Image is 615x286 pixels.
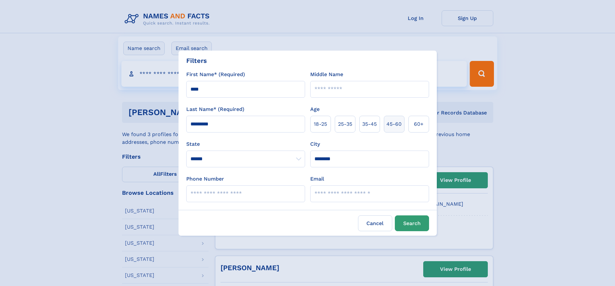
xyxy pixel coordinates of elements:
[310,140,320,148] label: City
[186,105,244,113] label: Last Name* (Required)
[310,175,324,183] label: Email
[362,120,377,128] span: 35‑45
[186,71,245,78] label: First Name* (Required)
[386,120,402,128] span: 45‑60
[338,120,352,128] span: 25‑35
[186,140,305,148] label: State
[186,56,207,65] div: Filters
[414,120,424,128] span: 60+
[186,175,224,183] label: Phone Number
[358,215,392,231] label: Cancel
[310,105,320,113] label: Age
[310,71,343,78] label: Middle Name
[314,120,327,128] span: 18‑25
[395,215,429,231] button: Search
